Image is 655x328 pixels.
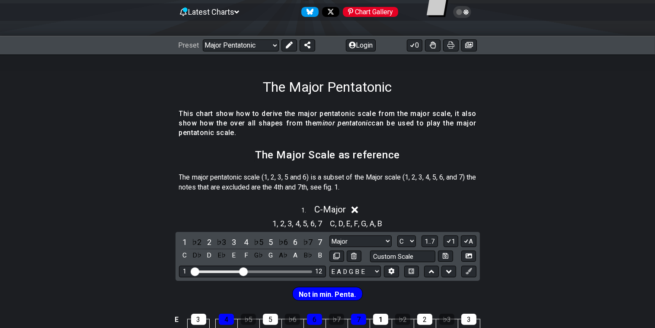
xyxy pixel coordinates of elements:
div: 12 [315,268,322,275]
span: , [307,218,311,229]
div: toggle scale degree [314,236,326,248]
div: Visible fret range [179,266,326,277]
span: Latest Charts [188,7,234,16]
div: toggle pitch class [240,250,252,261]
div: toggle scale degree [253,236,264,248]
span: , [300,218,303,229]
span: B [378,218,383,229]
div: 2 [417,314,432,325]
div: toggle pitch class [290,250,301,261]
span: , [277,218,281,229]
div: ♭3 [439,314,454,325]
div: toggle scale degree [278,236,289,248]
button: Share Preset [300,39,315,51]
span: 6 [310,218,315,229]
div: 4 [219,314,234,325]
div: 5 [263,314,278,325]
select: Scale [329,235,392,247]
div: ♭2 [395,314,410,325]
span: Preset [179,41,199,49]
div: Chart Gallery [343,7,398,17]
select: Preset [203,39,279,51]
div: 1 [183,268,187,275]
button: 0 [407,39,422,51]
span: 7 [318,218,323,229]
div: toggle scale degree [265,236,276,248]
button: Edit Tuning [384,266,399,277]
span: E [347,218,351,229]
span: , [367,218,370,229]
button: Print [443,39,459,51]
div: ♭5 [241,314,256,325]
div: 3 [191,314,206,325]
div: toggle scale degree [216,236,227,248]
button: 1 [444,235,458,247]
span: , [284,218,288,229]
button: Toggle Dexterity for all fretkits [425,39,441,51]
span: 1 . [301,206,314,215]
button: Create image [461,39,477,51]
span: Toggle light / dark theme [457,8,467,16]
span: , [358,218,361,229]
button: Copy [329,251,344,262]
div: 6 [307,314,322,325]
button: Delete [347,251,361,262]
h1: The Major Pentatonic [263,79,392,95]
span: , [351,218,355,229]
span: , [315,218,318,229]
a: Follow #fretflip at Bluesky [298,7,319,17]
p: The major pentatonic scale (1, 2, 3, 5 and 6) is a subset of the Major scale (1, 2, 3, 4, 5, 6, a... [179,173,476,192]
span: 3 [288,218,292,229]
select: Tuning [329,266,381,277]
span: 1..7 [425,238,435,245]
button: Login [346,39,376,51]
button: Create Image [461,251,476,262]
td: E [171,312,182,327]
span: G [361,218,367,229]
button: Move down [441,266,456,277]
div: toggle pitch class [265,250,276,261]
button: First click edit preset to enable marker editing [461,266,476,277]
div: toggle scale degree [290,236,301,248]
button: Toggle horizontal chord view [404,266,419,277]
span: C [330,218,335,229]
span: First enable full edit mode to edit [299,288,356,301]
div: 3 [461,314,476,325]
button: A [461,235,476,247]
div: toggle scale degree [228,236,240,248]
div: 7 [351,314,366,325]
div: toggle pitch class [253,250,264,261]
span: C - Major [314,204,346,215]
button: 1..7 [422,235,438,247]
span: 4 [295,218,300,229]
span: F [354,218,358,229]
div: toggle pitch class [191,250,202,261]
h4: This chart show how to derive the major pentatonic scale from the major scale, it also show how t... [179,109,476,138]
a: Follow #fretflip at X [319,7,339,17]
div: toggle pitch class [216,250,227,261]
span: , [343,218,347,229]
a: #fretflip at Pinterest [339,7,398,17]
span: A [370,218,374,229]
select: Tonic/Root [397,235,416,247]
div: toggle pitch class [302,250,313,261]
div: toggle pitch class [179,250,190,261]
div: 1 [373,314,388,325]
div: toggle scale degree [191,236,202,248]
span: 1 [273,218,277,229]
button: Move up [424,266,439,277]
span: , [335,218,339,229]
div: toggle scale degree [179,236,190,248]
button: Store user defined scale [438,251,453,262]
span: 2 [280,218,284,229]
span: , [374,218,378,229]
span: 5 [303,218,307,229]
div: toggle pitch class [204,250,215,261]
div: toggle pitch class [228,250,240,261]
span: , [292,218,296,229]
em: minor pentatonic [316,119,371,127]
div: ♭6 [285,314,300,325]
div: ♭7 [329,314,344,325]
span: D [339,218,343,229]
section: Scale pitch classes [326,215,387,229]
